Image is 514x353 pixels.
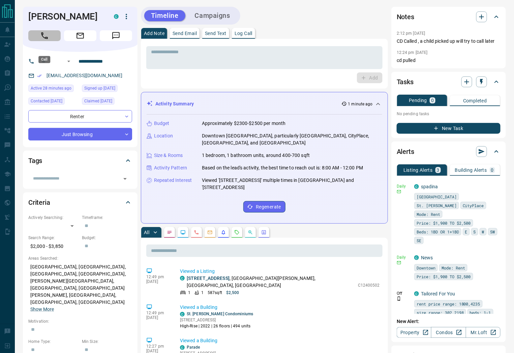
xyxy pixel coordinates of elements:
p: 1 [188,290,190,296]
span: Mode: Rent [442,264,465,271]
p: [DATE] [146,279,170,284]
p: [DATE] [146,315,170,320]
div: Activity Summary1 minute ago [147,98,382,110]
span: Claimed [DATE] [84,98,112,104]
p: CD Called , a child picked up will try to call later [397,38,501,45]
div: condos.ca [114,14,119,19]
a: spadina [421,184,438,189]
a: [EMAIL_ADDRESS][DOMAIN_NAME] [47,73,123,78]
svg: Lead Browsing Activity [180,230,186,235]
p: 1 bedroom, 1 bathroom units, around 400-700 sqft [202,152,310,159]
h2: Notes [397,11,414,22]
a: Mr.Loft [466,327,501,338]
span: Downtown [417,264,435,271]
p: Daily [397,254,410,260]
a: News [421,255,433,260]
span: Signed up [DATE] [84,85,115,92]
svg: Emails [207,230,213,235]
p: [STREET_ADDRESS] [180,317,253,323]
span: CityPlace [463,202,484,209]
span: S [474,228,476,235]
p: Viewed a Building [180,304,380,311]
span: Email [64,30,96,41]
span: SW [490,228,495,235]
p: [GEOGRAPHIC_DATA], [GEOGRAPHIC_DATA], [GEOGRAPHIC_DATA], [GEOGRAPHIC_DATA], [PERSON_NAME][GEOGRAP... [28,261,132,315]
div: condos.ca [180,345,185,350]
span: size range: 302,2198 [417,309,464,316]
p: $2,500 [226,290,239,296]
div: Just Browsing [28,128,132,140]
a: Condos [431,327,466,338]
div: condos.ca [180,276,185,281]
p: Activity Summary [155,100,194,107]
a: [STREET_ADDRESS] [187,276,230,281]
svg: Calls [194,230,199,235]
span: beds: 1-1 [470,309,491,316]
h2: Tasks [397,76,414,87]
div: condos.ca [414,255,419,260]
h2: Criteria [28,197,50,208]
div: Sat Aug 02 2025 [82,85,132,94]
p: Min Size: [82,339,132,345]
div: Renter [28,110,132,123]
div: Criteria [28,194,132,211]
div: Alerts [397,143,501,160]
p: 587 sqft [208,290,222,296]
p: Viewed '[STREET_ADDRESS]' multiple times in [GEOGRAPHIC_DATA] and '[STREET_ADDRESS] [202,177,382,191]
p: Budget: [82,235,132,241]
svg: Notes [167,230,172,235]
p: C12400502 [358,282,380,288]
button: Show More [30,306,54,313]
button: Campaigns [188,10,237,21]
span: Beds: 1BD OR 1+1BD [417,228,459,235]
span: Price: $1,900 TO $2,500 [417,220,471,226]
p: 12:27 pm [146,344,170,349]
div: Thu Sep 11 2025 [28,97,79,107]
button: New Task [397,123,501,134]
span: SE [417,237,421,244]
p: 12:49 pm [146,311,170,315]
a: Parade [187,345,200,350]
a: Tailored For You [421,291,455,296]
p: 0 [431,98,434,103]
svg: Requests [234,230,240,235]
svg: Agent Actions [261,230,267,235]
p: Off [397,290,410,296]
div: condos.ca [414,184,419,189]
span: W [482,228,484,235]
svg: Email [397,189,401,194]
h2: Alerts [397,146,414,157]
p: 3 [437,168,440,172]
span: Call [28,30,61,41]
span: [GEOGRAPHIC_DATA] [417,193,457,200]
p: 1 [201,290,204,296]
svg: Email Verified [37,73,42,78]
p: Timeframe: [82,215,132,221]
button: Open [120,174,130,184]
span: E [465,228,467,235]
div: Tasks [397,74,501,90]
span: Mode: Rent [417,211,440,218]
p: Repeated Interest [154,177,192,184]
p: 1 minute ago [348,101,373,107]
p: Add Note [144,31,164,36]
p: Areas Searched: [28,255,132,261]
div: Call [38,56,50,63]
p: Daily [397,183,410,189]
p: Actively Searching: [28,215,79,221]
p: 2:12 pm [DATE] [397,31,425,36]
svg: Email [397,260,401,265]
p: Viewed a Listing [180,268,380,275]
div: Thu Sep 11 2025 [82,97,132,107]
span: Active 28 minutes ago [31,85,71,92]
button: Regenerate [243,201,285,213]
svg: Opportunities [248,230,253,235]
p: cd pulled [397,57,501,64]
span: Message [100,30,132,41]
p: Size & Rooms [154,152,183,159]
p: All [144,230,149,235]
svg: Listing Alerts [221,230,226,235]
p: Based on the lead's activity, the best time to reach out is: 8:00 AM - 12:00 PM [202,164,363,171]
span: Price: $1,900 TO $2,500 [417,273,471,280]
a: Property [397,327,431,338]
